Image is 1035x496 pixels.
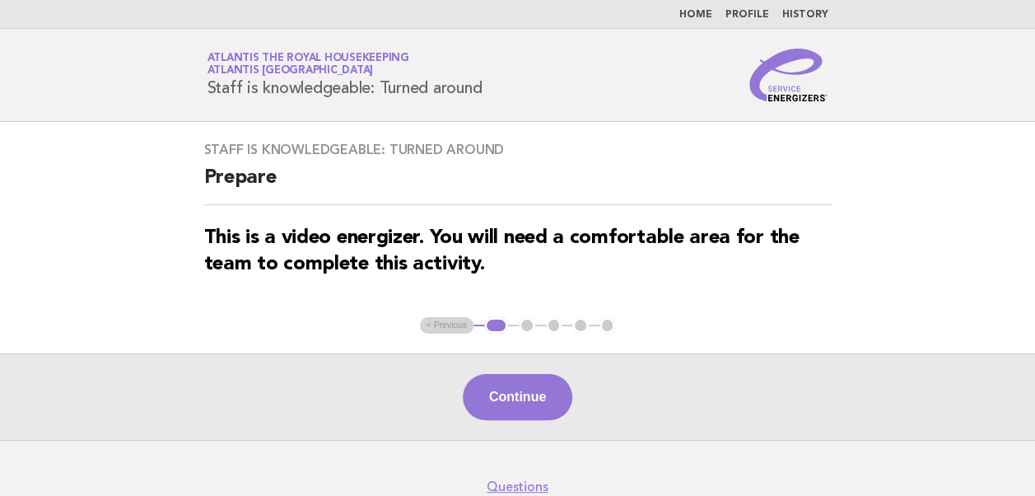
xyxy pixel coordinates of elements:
[207,54,483,96] h1: Staff is knowledgeable: Turned around
[204,142,832,158] h3: Staff is knowledgeable: Turned around
[725,10,769,20] a: Profile
[679,10,712,20] a: Home
[463,374,572,420] button: Continue
[487,479,548,495] a: Questions
[207,66,374,77] span: Atlantis [GEOGRAPHIC_DATA]
[782,10,828,20] a: History
[207,53,409,76] a: Atlantis the Royal HousekeepingAtlantis [GEOGRAPHIC_DATA]
[204,228,800,274] strong: This is a video energizer. You will need a comfortable area for the team to complete this activity.
[204,165,832,205] h2: Prepare
[484,317,508,334] button: 1
[749,49,828,101] img: Service Energizers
